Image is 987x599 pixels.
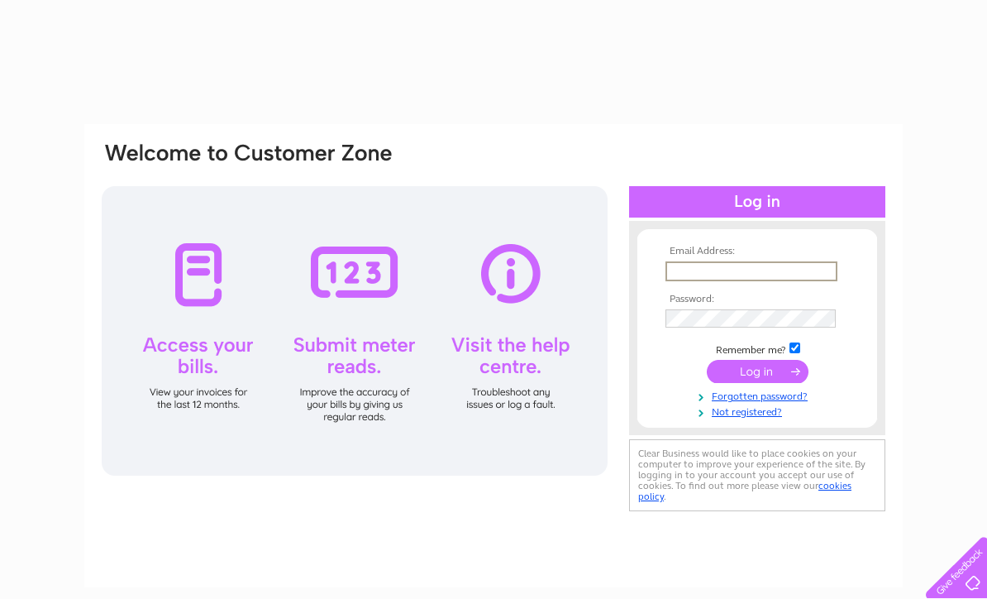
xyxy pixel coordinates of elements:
[665,387,853,403] a: Forgotten password?
[638,480,851,502] a: cookies policy
[661,340,853,357] td: Remember me?
[665,403,853,419] a: Not registered?
[661,246,853,257] th: Email Address:
[661,294,853,305] th: Password:
[629,439,885,511] div: Clear Business would like to place cookies on your computer to improve your experience of the sit...
[707,360,808,383] input: Submit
